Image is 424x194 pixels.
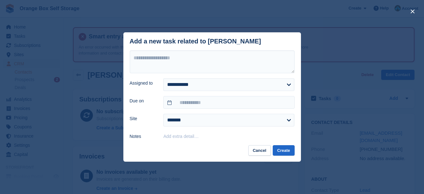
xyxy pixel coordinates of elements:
[163,134,199,139] button: Add extra detail…
[248,145,271,156] button: Cancel
[130,133,156,140] label: Notes
[130,115,156,122] label: Site
[130,80,156,87] label: Assigned to
[408,6,418,16] button: close
[130,38,261,45] div: Add a new task related to [PERSON_NAME]
[130,98,156,104] label: Due on
[273,145,294,156] button: Create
